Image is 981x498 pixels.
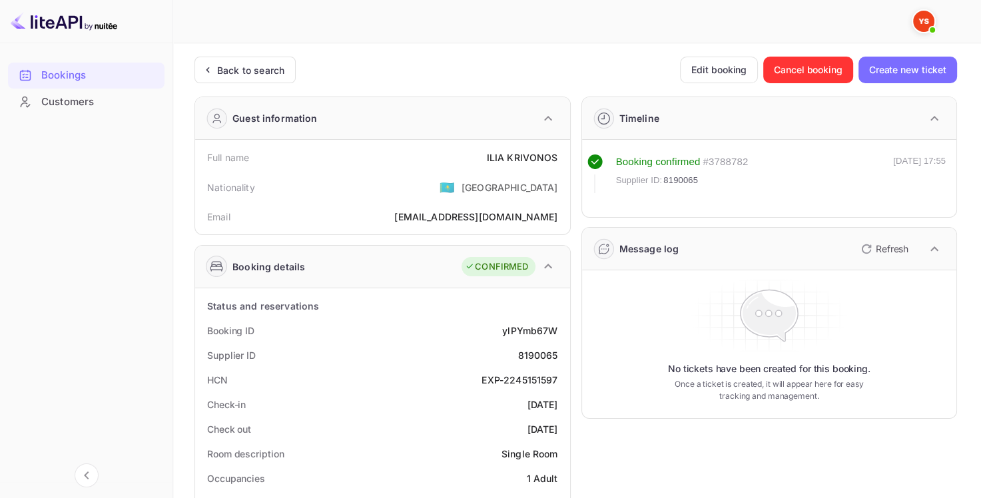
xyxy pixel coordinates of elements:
div: Email [207,210,230,224]
div: Nationality [207,180,255,194]
p: No tickets have been created for this booking. [668,362,870,375]
button: Refresh [853,238,914,260]
div: EXP-2245151597 [482,373,557,387]
div: [DATE] [527,422,558,436]
div: Check out [207,422,251,436]
img: Yandex Support [913,11,934,32]
img: LiteAPI logo [11,11,117,32]
p: Refresh [876,242,908,256]
div: [EMAIL_ADDRESS][DOMAIN_NAME] [394,210,557,224]
div: Room description [207,447,284,461]
div: 1 Adult [526,471,557,485]
div: Full name [207,150,249,164]
div: # 3788782 [703,154,748,170]
span: United States [440,175,455,199]
div: Status and reservations [207,299,319,313]
span: 8190065 [663,174,698,187]
div: Booking ID [207,324,254,338]
button: Cancel booking [763,57,853,83]
button: Edit booking [680,57,758,83]
a: Customers [8,89,164,114]
div: Guest information [232,111,318,125]
div: Booking details [232,260,305,274]
div: [GEOGRAPHIC_DATA] [462,180,558,194]
div: 8190065 [517,348,557,362]
button: Create new ticket [858,57,957,83]
div: HCN [207,373,228,387]
div: Timeline [619,111,659,125]
div: [DATE] [527,397,558,411]
div: CONFIRMED [465,260,528,274]
span: Supplier ID: [616,174,663,187]
div: Bookings [41,68,158,83]
p: Once a ticket is created, it will appear here for easy tracking and management. [669,378,869,402]
a: Bookings [8,63,164,87]
div: Booking confirmed [616,154,701,170]
div: Back to search [217,63,284,77]
div: Message log [619,242,679,256]
div: Check-in [207,397,246,411]
button: Collapse navigation [75,463,99,487]
div: Customers [41,95,158,110]
div: Bookings [8,63,164,89]
div: ylPYmb67W [502,324,557,338]
div: [DATE] 17:55 [893,154,946,193]
div: Single Room [501,447,558,461]
div: Occupancies [207,471,265,485]
div: ILIA KRIVONOS [487,150,558,164]
div: Supplier ID [207,348,256,362]
div: Customers [8,89,164,115]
